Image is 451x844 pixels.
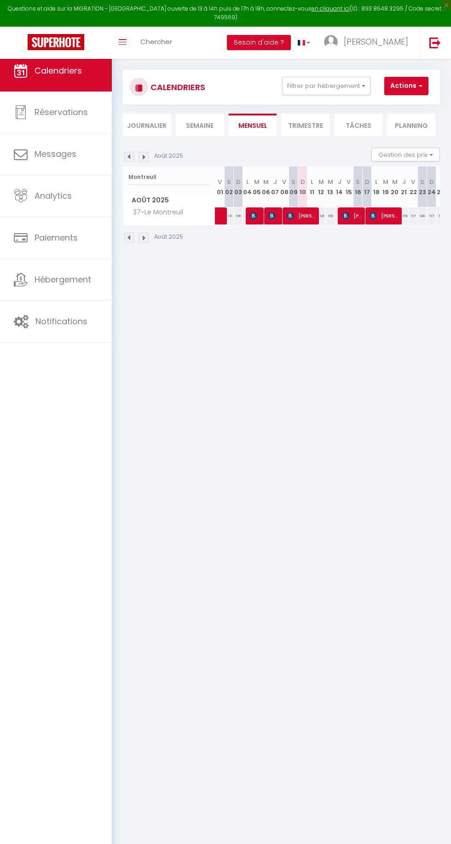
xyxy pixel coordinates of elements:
[335,167,344,207] th: 14
[399,207,409,224] div: 119
[154,233,183,241] p: Août 2025
[35,232,78,243] span: Paiements
[334,114,382,136] li: Tâches
[298,167,307,207] th: 10
[227,35,291,51] button: Besoin d'aide ?
[215,167,225,207] th: 01
[243,167,252,207] th: 04
[282,77,370,95] button: Filtrer par hébergement
[344,36,408,47] span: [PERSON_NAME]
[370,207,400,224] span: [PERSON_NAME]
[381,167,390,207] th: 19
[123,194,215,207] span: Août 2025
[280,167,289,207] th: 08
[420,178,424,186] abbr: S
[436,167,445,207] th: 25
[384,77,428,95] button: Actions
[317,167,326,207] th: 12
[318,178,324,186] abbr: M
[311,178,313,186] abbr: L
[324,35,338,49] img: ...
[436,207,445,224] div: 118
[236,178,241,186] abbr: D
[427,207,436,224] div: 117
[312,5,350,12] a: en cliquant ici
[291,178,295,186] abbr: S
[402,178,406,186] abbr: J
[347,178,351,186] abbr: V
[35,148,76,160] span: Messages
[123,114,171,136] li: Journalier
[427,167,436,207] th: 24
[301,178,305,186] abbr: D
[35,65,82,76] span: Calendriers
[273,178,277,186] abbr: J
[411,178,415,186] abbr: V
[254,178,260,186] abbr: M
[133,27,179,59] a: Chercher
[225,167,234,207] th: 02
[35,274,91,285] span: Hébergement
[390,167,399,207] th: 20
[356,178,360,186] abbr: S
[372,167,381,207] th: 18
[342,207,364,224] span: [PERSON_NAME]
[317,27,420,59] a: ... [PERSON_NAME]
[246,178,249,186] abbr: L
[353,167,363,207] th: 16
[287,207,318,224] span: [PERSON_NAME]
[344,167,353,207] th: 15
[125,207,185,218] span: 37-Le Montreuil
[35,316,87,327] span: Notifications
[412,805,451,844] iframe: LiveChat chat widget
[375,178,378,186] abbr: L
[371,148,440,161] button: Gestion des prix
[154,152,183,161] p: Août 2025
[307,167,317,207] th: 11
[418,207,427,224] div: 120
[363,167,372,207] th: 17
[328,178,333,186] abbr: M
[418,167,427,207] th: 23
[282,178,286,186] abbr: V
[148,77,205,98] h3: CALENDRIERS
[326,167,335,207] th: 13
[387,114,435,136] li: Planning
[229,114,277,136] li: Mensuel
[176,114,224,136] li: Semaine
[28,34,84,50] img: Super Booking
[399,167,409,207] th: 21
[289,167,298,207] th: 09
[429,178,434,186] abbr: D
[268,207,281,224] span: [PERSON_NAME]
[35,106,88,118] span: Réservations
[261,167,271,207] th: 06
[250,207,262,224] span: [PERSON_NAME]
[365,178,370,186] abbr: D
[439,178,442,186] abbr: L
[252,167,261,207] th: 05
[409,167,418,207] th: 22
[429,37,441,48] img: logout
[128,169,210,185] input: Rechercher un logement...
[383,178,388,186] abbr: M
[338,178,341,186] abbr: J
[263,178,269,186] abbr: M
[317,207,326,224] div: 121
[35,190,72,201] span: Analytics
[218,178,222,186] abbr: V
[281,114,330,136] li: Trimestre
[326,207,335,224] div: 119
[392,178,398,186] abbr: M
[234,167,243,207] th: 03
[140,37,172,46] span: Chercher
[271,167,280,207] th: 07
[409,207,418,224] div: 117
[227,178,231,186] abbr: S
